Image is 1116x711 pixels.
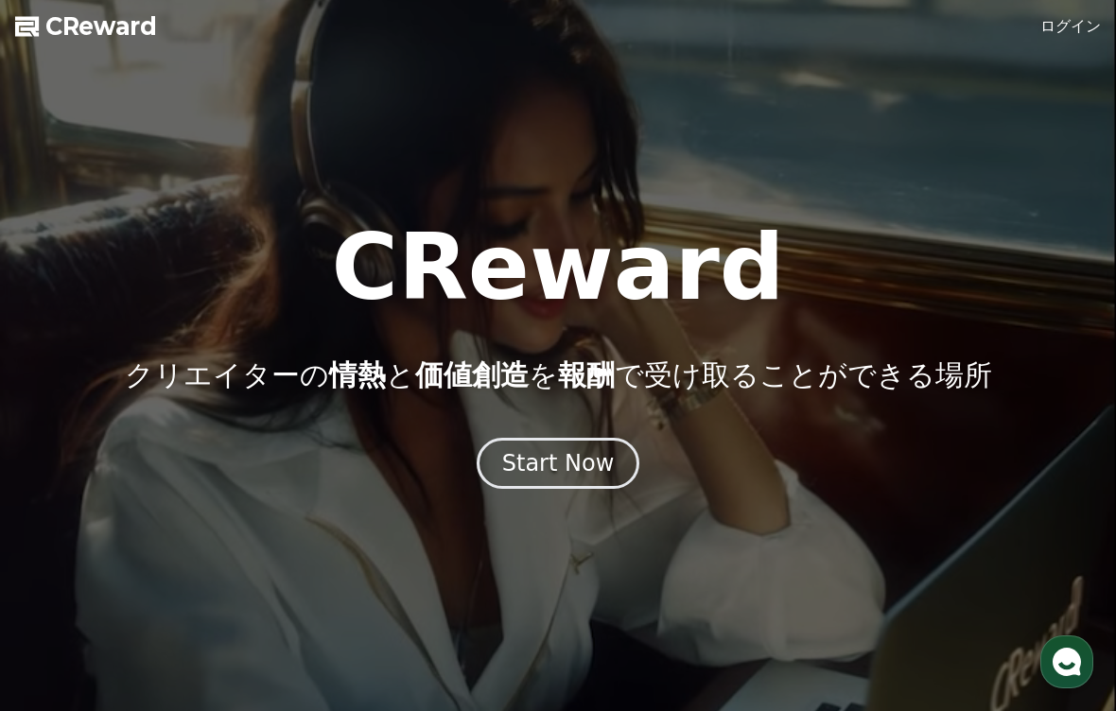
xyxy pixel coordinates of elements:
[125,358,992,392] p: クリエイターの と を で受け取ることができる場所
[48,582,81,598] span: Home
[280,582,326,598] span: Settings
[157,583,213,598] span: Messages
[502,448,615,478] div: Start Now
[244,554,363,601] a: Settings
[45,11,157,42] span: CReward
[477,457,640,475] a: Start Now
[477,438,640,489] button: Start Now
[6,554,125,601] a: Home
[331,222,784,313] h1: CReward
[15,11,157,42] a: CReward
[415,358,529,391] span: 価値創造
[1040,15,1101,38] a: ログイン
[329,358,386,391] span: 情熱
[558,358,615,391] span: 報酬
[125,554,244,601] a: Messages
